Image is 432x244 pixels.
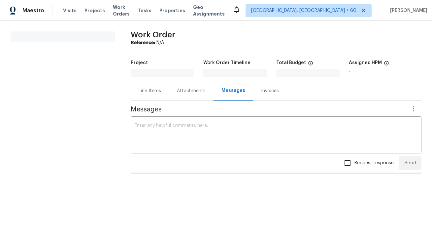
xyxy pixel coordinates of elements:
span: Tasks [138,8,151,13]
div: Invoices [261,88,279,94]
span: Maestro [22,7,44,14]
h5: Work Order Timeline [203,61,250,65]
span: Messages [131,106,406,113]
h5: Project [131,61,148,65]
span: The hpm assigned to this work order. [384,61,389,69]
span: Work Orders [113,4,130,17]
span: Visits [63,7,77,14]
span: Properties [159,7,185,14]
span: [GEOGRAPHIC_DATA], [GEOGRAPHIC_DATA] + 60 [251,7,356,14]
div: Line Items [139,88,161,94]
span: Projects [84,7,105,14]
h5: Assigned HPM [349,61,382,65]
div: Messages [221,87,245,94]
div: - [349,69,421,74]
div: N/A [131,39,421,46]
div: Attachments [177,88,206,94]
span: The total cost of line items that have been proposed by Opendoor. This sum includes line items th... [308,61,313,69]
span: [PERSON_NAME] [387,7,427,14]
b: Reference: [131,40,155,45]
span: Work Order [131,31,175,39]
span: Geo Assignments [193,4,225,17]
h5: Total Budget [276,61,306,65]
span: Request response [354,160,394,167]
